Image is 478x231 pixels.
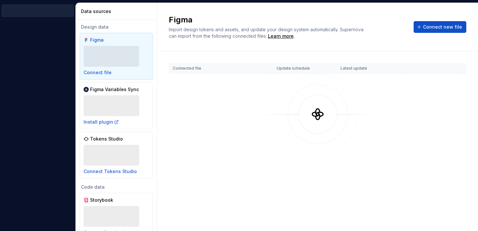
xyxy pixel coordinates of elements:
div: Figma Variables Sync [90,86,139,93]
button: Connect Tokens Studio [84,168,137,175]
a: Tokens StudioConnect Tokens Studio [80,132,153,179]
th: Update schedule [273,63,337,74]
span: Connect new file [423,24,462,30]
button: Connect file [84,69,112,76]
span: Import design tokens and assets, and update your design system automatically. Supernova can impor... [169,27,365,39]
span: . [267,34,295,39]
div: Storybook [90,197,121,203]
button: Connect new file [414,21,466,33]
div: Data sources [81,8,154,15]
button: Install plugin [84,119,119,125]
div: Tokens Studio [90,136,123,142]
th: Latest update [337,63,403,74]
th: Connected file [169,63,273,74]
a: Learn more [268,33,294,39]
a: Figma Variables SyncInstall plugin [80,82,153,129]
div: Design data [80,24,153,30]
div: Figma [90,37,121,43]
div: Code data [80,184,153,190]
h2: Figma [169,15,406,25]
a: FigmaConnect file [80,33,153,80]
